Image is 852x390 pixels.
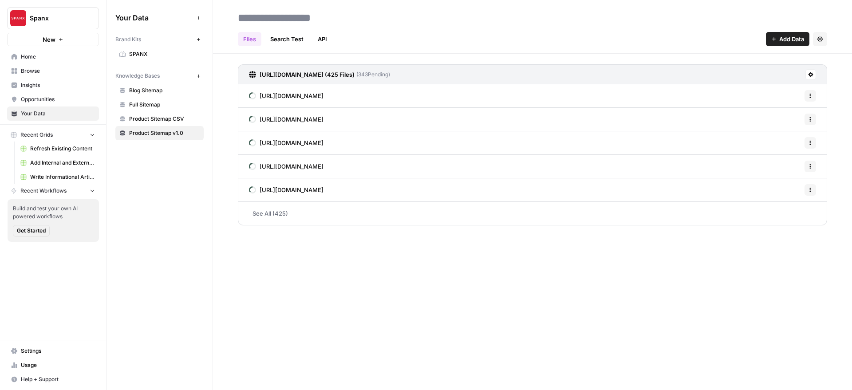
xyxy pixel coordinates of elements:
[115,83,204,98] a: Blog Sitemap
[7,128,99,142] button: Recent Grids
[16,156,99,170] a: Add Internal and External Links
[260,162,323,171] span: [URL][DOMAIN_NAME]
[129,115,200,123] span: Product Sitemap CSV
[238,202,827,225] a: See All (425)
[129,101,200,109] span: Full Sitemap
[779,35,804,43] span: Add Data
[30,14,83,23] span: Spanx
[355,71,390,79] span: ( 343 Pending)
[115,112,204,126] a: Product Sitemap CSV
[13,205,94,221] span: Build and test your own AI powered workflows
[7,33,99,46] button: New
[249,155,323,178] a: [URL][DOMAIN_NAME]
[20,187,67,195] span: Recent Workflows
[238,32,261,46] a: Files
[7,7,99,29] button: Workspace: Spanx
[7,184,99,197] button: Recent Workflows
[7,92,99,106] a: Opportunities
[249,65,390,84] a: [URL][DOMAIN_NAME] (425 Files)(343Pending)
[17,227,46,235] span: Get Started
[21,81,95,89] span: Insights
[115,72,160,80] span: Knowledge Bases
[249,108,323,131] a: [URL][DOMAIN_NAME]
[260,91,323,100] span: [URL][DOMAIN_NAME]
[7,106,99,121] a: Your Data
[16,142,99,156] a: Refresh Existing Content
[115,35,141,43] span: Brand Kits
[30,173,95,181] span: Write Informational Article
[21,95,95,103] span: Opportunities
[7,64,99,78] a: Browse
[115,47,204,61] a: SPANX
[30,159,95,167] span: Add Internal and External Links
[260,115,323,124] span: [URL][DOMAIN_NAME]
[13,225,50,236] button: Get Started
[115,98,204,112] a: Full Sitemap
[265,32,309,46] a: Search Test
[21,53,95,61] span: Home
[21,347,95,355] span: Settings
[7,78,99,92] a: Insights
[21,67,95,75] span: Browse
[129,87,200,95] span: Blog Sitemap
[115,126,204,140] a: Product Sitemap v1.0
[20,131,53,139] span: Recent Grids
[249,131,323,154] a: [URL][DOMAIN_NAME]
[7,358,99,372] a: Usage
[129,50,200,58] span: SPANX
[249,84,323,107] a: [URL][DOMAIN_NAME]
[7,50,99,64] a: Home
[260,138,323,147] span: [URL][DOMAIN_NAME]
[115,12,193,23] span: Your Data
[16,170,99,184] a: Write Informational Article
[766,32,809,46] button: Add Data
[10,10,26,26] img: Spanx Logo
[260,70,355,79] h3: [URL][DOMAIN_NAME] (425 Files)
[7,372,99,386] button: Help + Support
[249,178,323,201] a: [URL][DOMAIN_NAME]
[21,361,95,369] span: Usage
[43,35,55,44] span: New
[21,375,95,383] span: Help + Support
[21,110,95,118] span: Your Data
[129,129,200,137] span: Product Sitemap v1.0
[312,32,332,46] a: API
[30,145,95,153] span: Refresh Existing Content
[260,185,323,194] span: [URL][DOMAIN_NAME]
[7,344,99,358] a: Settings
